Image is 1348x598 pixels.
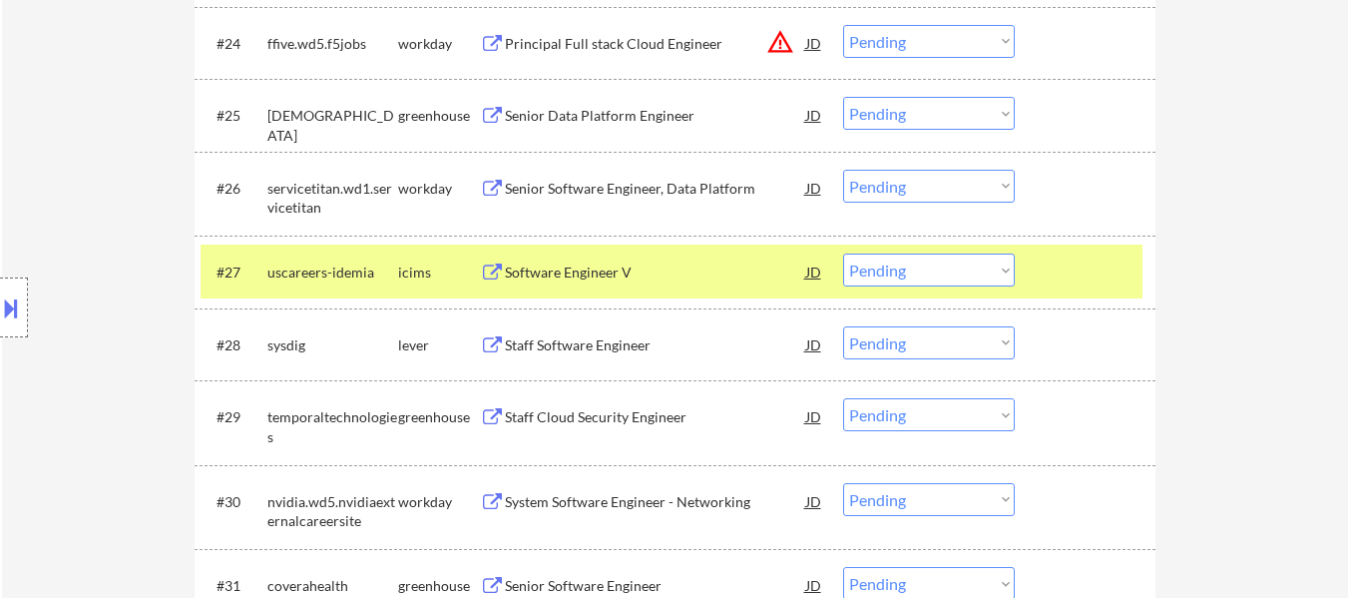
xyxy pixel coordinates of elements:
div: workday [398,179,480,199]
div: #25 [217,106,251,126]
div: JD [804,254,824,290]
div: Senior Software Engineer, Data Platform [505,179,806,199]
div: workday [398,492,480,512]
button: warning_amber [766,28,794,56]
div: Principal Full stack Cloud Engineer [505,34,806,54]
div: greenhouse [398,576,480,596]
div: #31 [217,576,251,596]
div: lever [398,335,480,355]
div: nvidia.wd5.nvidiaexternalcareersite [267,492,398,531]
div: JD [804,326,824,362]
div: JD [804,483,824,519]
div: JD [804,398,824,434]
div: greenhouse [398,407,480,427]
div: #24 [217,34,251,54]
div: Staff Software Engineer [505,335,806,355]
div: greenhouse [398,106,480,126]
div: Software Engineer V [505,263,806,283]
div: ffive.wd5.f5jobs [267,34,398,54]
div: icims [398,263,480,283]
div: workday [398,34,480,54]
div: coverahealth [267,576,398,596]
div: JD [804,25,824,61]
div: [DEMOGRAPHIC_DATA] [267,106,398,145]
div: Staff Cloud Security Engineer [505,407,806,427]
div: Senior Data Platform Engineer [505,106,806,126]
div: #30 [217,492,251,512]
div: System Software Engineer - Networking [505,492,806,512]
div: Senior Software Engineer [505,576,806,596]
div: JD [804,97,824,133]
div: JD [804,170,824,206]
